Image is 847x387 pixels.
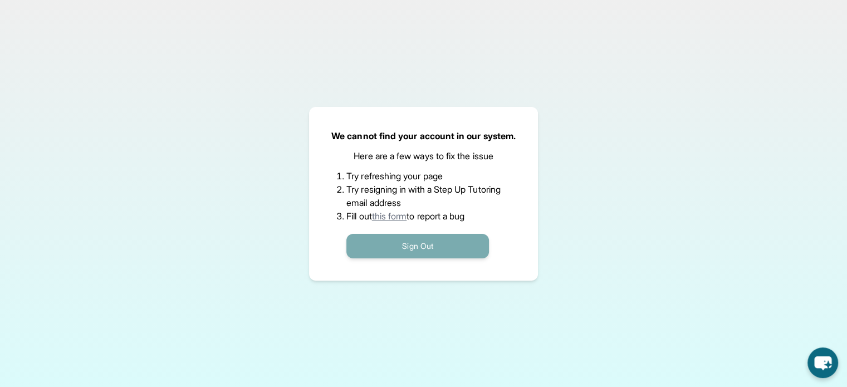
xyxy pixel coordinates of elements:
p: Here are a few ways to fix the issue [354,149,493,163]
li: Fill out to report a bug [346,209,501,223]
a: Sign Out [346,240,489,251]
a: this form [372,210,407,222]
li: Try resigning in with a Step Up Tutoring email address [346,183,501,209]
button: chat-button [807,347,838,378]
li: Try refreshing your page [346,169,501,183]
p: We cannot find your account in our system. [331,129,516,143]
button: Sign Out [346,234,489,258]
